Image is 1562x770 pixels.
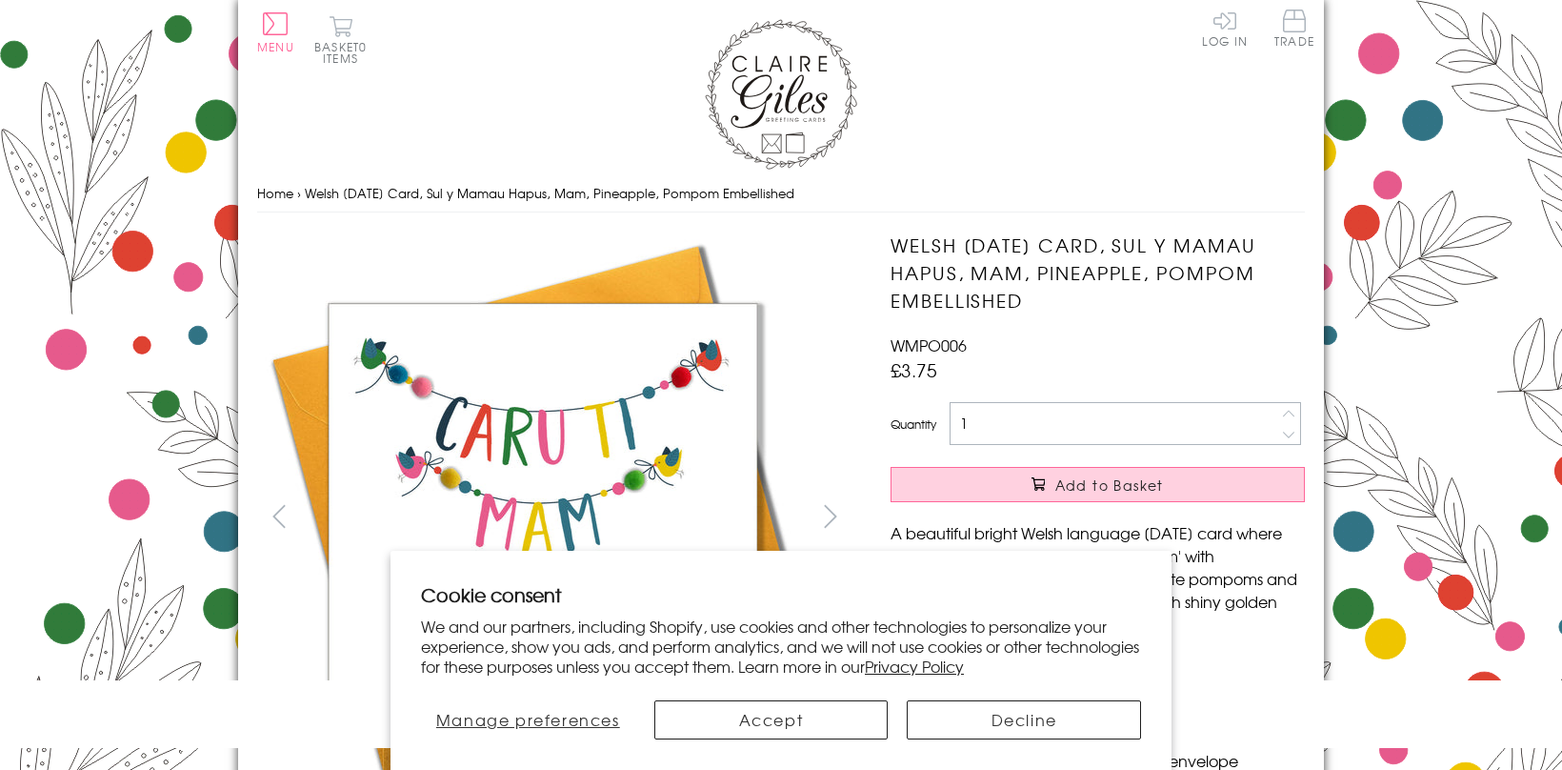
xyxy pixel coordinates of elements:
span: › [297,184,301,202]
button: next [810,495,852,537]
span: Welsh [DATE] Card, Sul y Mamau Hapus, Mam, Pineapple, Pompom Embellished [305,184,794,202]
span: Menu [257,38,294,55]
button: Add to Basket [891,467,1305,502]
span: Add to Basket [1055,476,1164,495]
a: Privacy Policy [865,655,964,678]
button: Manage preferences [421,700,635,740]
span: Trade [1274,10,1314,47]
button: prev [257,495,300,537]
button: Decline [907,700,1141,740]
span: 0 items [323,38,367,67]
h1: Welsh [DATE] Card, Sul y Mamau Hapus, Mam, Pineapple, Pompom Embellished [891,232,1305,314]
a: Log In [1202,10,1248,47]
button: Menu [257,12,294,52]
img: Claire Giles Greetings Cards [705,19,857,170]
label: Quantity [891,415,936,433]
span: Manage preferences [436,708,620,731]
h2: Cookie consent [421,581,1141,608]
button: Accept [654,700,889,740]
span: £3.75 [891,356,937,383]
nav: breadcrumbs [257,174,1305,213]
button: Basket0 items [314,15,367,64]
p: We and our partners, including Shopify, use cookies and other technologies to personalize your ex... [421,617,1141,676]
a: Home [257,184,293,202]
span: WMPO006 [891,334,967,356]
a: Trade [1274,10,1314,51]
p: A beautiful bright Welsh language [DATE] card where birds deliver your message 'caru ti mam' with... [891,521,1305,636]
